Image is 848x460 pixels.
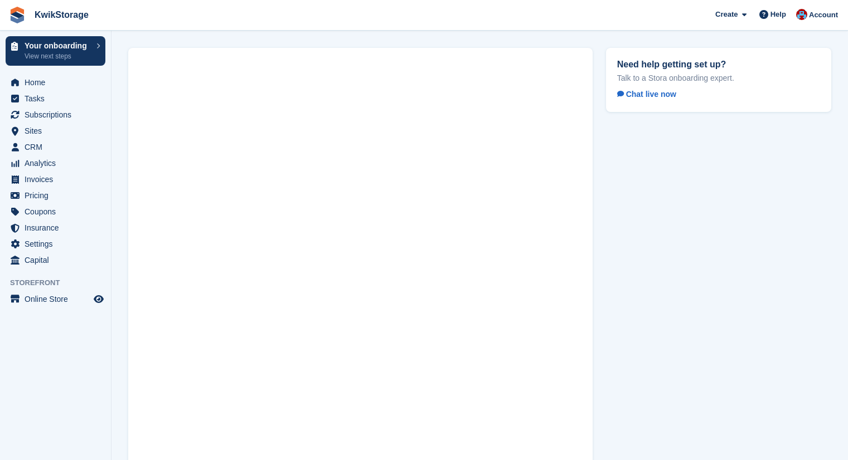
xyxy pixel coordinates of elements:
[25,220,91,236] span: Insurance
[6,75,105,90] a: menu
[92,292,105,306] a: Preview store
[30,6,93,24] a: KwikStorage
[25,42,91,50] p: Your onboarding
[617,90,676,99] span: Chat live now
[25,107,91,123] span: Subscriptions
[25,139,91,155] span: CRM
[25,172,91,187] span: Invoices
[25,155,91,171] span: Analytics
[25,188,91,203] span: Pricing
[25,252,91,268] span: Capital
[617,59,820,70] h2: Need help getting set up?
[25,123,91,139] span: Sites
[809,9,838,21] span: Account
[6,220,105,236] a: menu
[715,9,738,20] span: Create
[617,87,685,101] a: Chat live now
[6,172,105,187] a: menu
[796,9,807,20] img: Georgie Harkus-Hodgson
[617,73,820,83] p: Talk to a Stora onboarding expert.
[6,139,105,155] a: menu
[25,236,91,252] span: Settings
[6,91,105,106] a: menu
[6,291,105,307] a: menu
[25,51,91,61] p: View next steps
[25,91,91,106] span: Tasks
[6,204,105,219] a: menu
[6,36,105,66] a: Your onboarding View next steps
[25,291,91,307] span: Online Store
[25,204,91,219] span: Coupons
[6,236,105,252] a: menu
[6,188,105,203] a: menu
[6,155,105,171] a: menu
[10,277,111,288] span: Storefront
[6,252,105,268] a: menu
[6,123,105,139] a: menu
[6,107,105,123] a: menu
[9,7,26,23] img: stora-icon-8386f47178a22dfd0bd8f6a31ec36ba5ce8667c1dd55bd0f319d3a0aa187defe.svg
[771,9,786,20] span: Help
[25,75,91,90] span: Home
